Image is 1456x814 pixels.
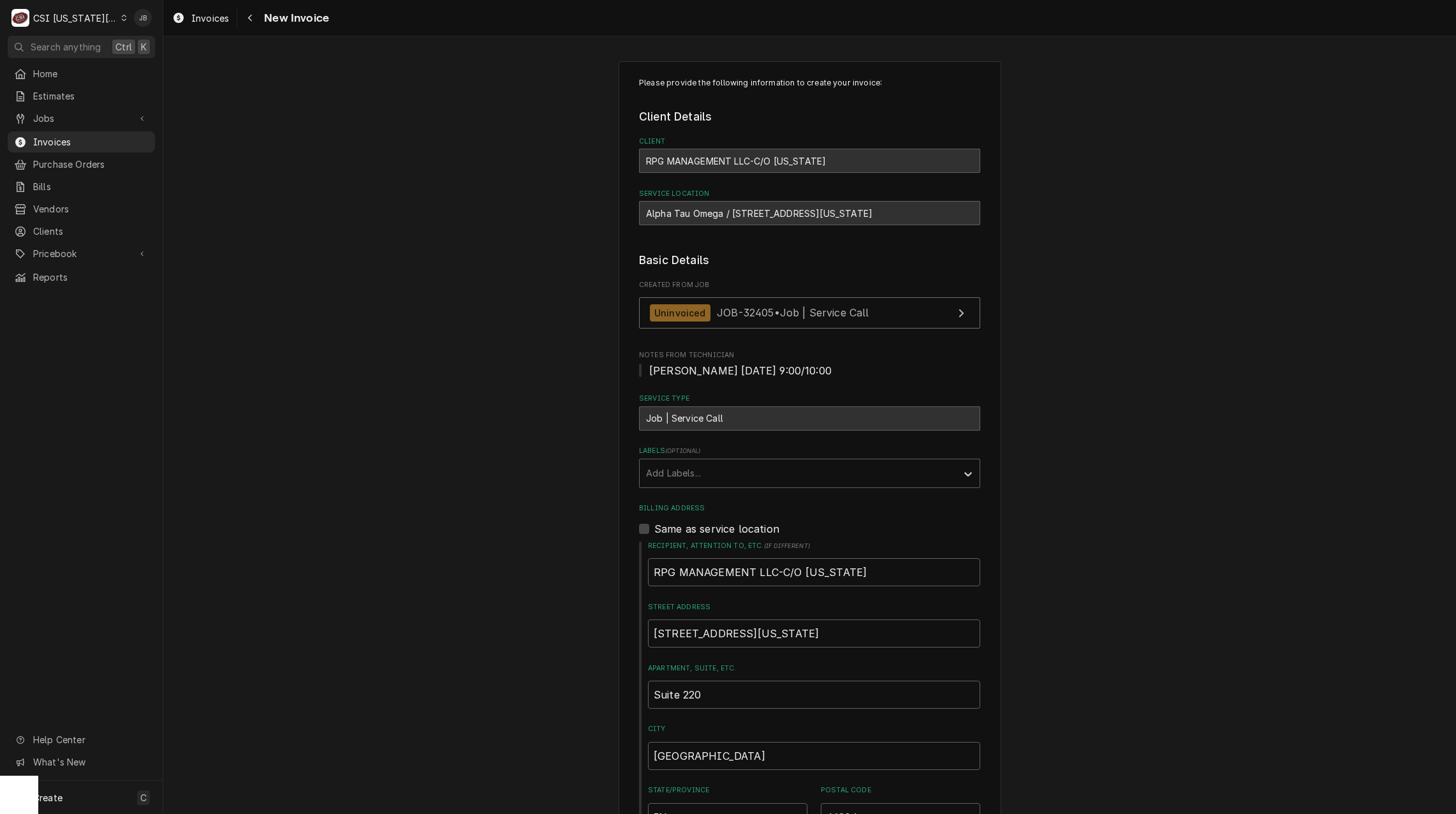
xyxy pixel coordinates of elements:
[764,542,810,549] span: ( if different )
[639,350,980,378] div: Notes From Technician
[639,406,980,431] div: Job | Service Call
[639,394,980,404] label: Service Type
[33,755,147,769] span: What's New
[8,36,155,58] button: Search anythingCtrlK
[654,521,779,536] label: Same as service location
[648,602,980,647] div: Street Address
[648,541,980,551] label: Recipient, Attention To, etc.
[134,9,152,27] div: JB
[717,306,869,319] span: JOB-32405 • Job | Service Call
[33,792,63,803] span: Create
[639,137,980,147] label: Client
[648,541,980,586] div: Recipient, Attention To, etc.
[648,785,807,796] label: State/Province
[639,108,980,125] legend: Client Details
[33,202,149,216] span: Vendors
[639,297,980,329] a: View Job
[648,663,980,709] div: Apartment, Suite, etc.
[639,280,980,290] span: Created From Job
[115,40,132,54] span: Ctrl
[33,11,117,25] div: CSI [US_STATE][GEOGRAPHIC_DATA].
[639,189,980,199] label: Service Location
[648,663,980,674] label: Apartment, Suite, etc.
[650,304,710,322] div: Uninvoiced
[639,446,980,456] label: Labels
[8,221,155,242] a: Clients
[639,77,980,89] p: Please provide the following information to create your invoice:
[648,724,980,769] div: City
[11,9,29,27] div: C
[33,158,149,171] span: Purchase Orders
[8,751,155,773] a: Go to What's New
[639,394,980,430] div: Service Type
[33,67,149,80] span: Home
[33,112,129,125] span: Jobs
[639,363,980,378] span: Notes From Technician
[639,189,980,225] div: Service Location
[134,9,152,27] div: Joshua Bennett's Avatar
[648,602,980,612] label: Street Address
[639,137,980,173] div: Client
[639,350,980,360] span: Notes From Technician
[8,198,155,219] a: Vendors
[8,108,155,129] a: Go to Jobs
[8,85,155,107] a: Estimates
[648,724,980,734] label: City
[33,135,149,149] span: Invoices
[140,791,147,804] span: C
[8,63,155,84] a: Home
[665,447,701,454] span: ( optional )
[8,267,155,288] a: Reports
[33,89,149,103] span: Estimates
[167,8,234,29] a: Invoices
[11,9,29,27] div: CSI Kansas City.'s Avatar
[8,243,155,264] a: Go to Pricebook
[33,180,149,193] span: Bills
[141,40,147,54] span: K
[8,131,155,152] a: Invoices
[260,10,329,27] span: New Invoice
[191,11,229,25] span: Invoices
[8,154,155,175] a: Purchase Orders
[639,280,980,335] div: Created From Job
[240,8,260,28] button: Navigate back
[31,40,101,54] span: Search anything
[639,252,980,269] legend: Basic Details
[649,364,832,377] span: [PERSON_NAME] [DATE] 9:00/10:00
[8,729,155,750] a: Go to Help Center
[33,247,129,260] span: Pricebook
[639,503,980,514] label: Billing Address
[33,733,147,746] span: Help Center
[639,446,980,487] div: Labels
[639,201,980,225] div: Alpha Tau Omega / 1537 Tennessee Street, Lawrence, KS 66044
[33,225,149,238] span: Clients
[639,149,980,173] div: RPG MANAGEMENT LLC-C/O KANSAS
[33,270,149,284] span: Reports
[8,176,155,197] a: Bills
[821,785,980,796] label: Postal Code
